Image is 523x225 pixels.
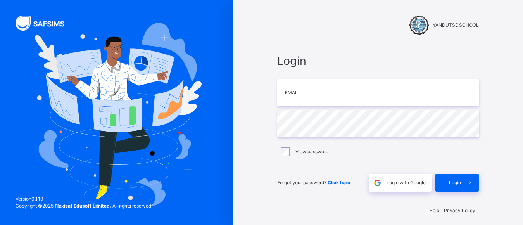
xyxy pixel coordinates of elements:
span: Login [449,179,461,186]
a: Privacy Policy [444,208,475,213]
span: Copyright © 2025 All rights reserved. [16,203,152,209]
img: Hero Image [31,23,202,207]
img: SAFSIMS Logo [16,16,74,31]
span: Version 0.1.19 [16,196,152,202]
strong: Flexisaf Edusoft Limited. [55,203,111,209]
label: View password [295,148,328,155]
span: Forgot your password? [277,180,350,185]
a: Help [429,208,439,213]
span: Login with Google [387,179,426,186]
a: Click here [328,180,350,185]
span: YANDUTSE SCHOOL [433,22,479,29]
span: Login [277,52,479,69]
img: google.396cfc9801f0270233282035f929180a.svg [373,178,382,187]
